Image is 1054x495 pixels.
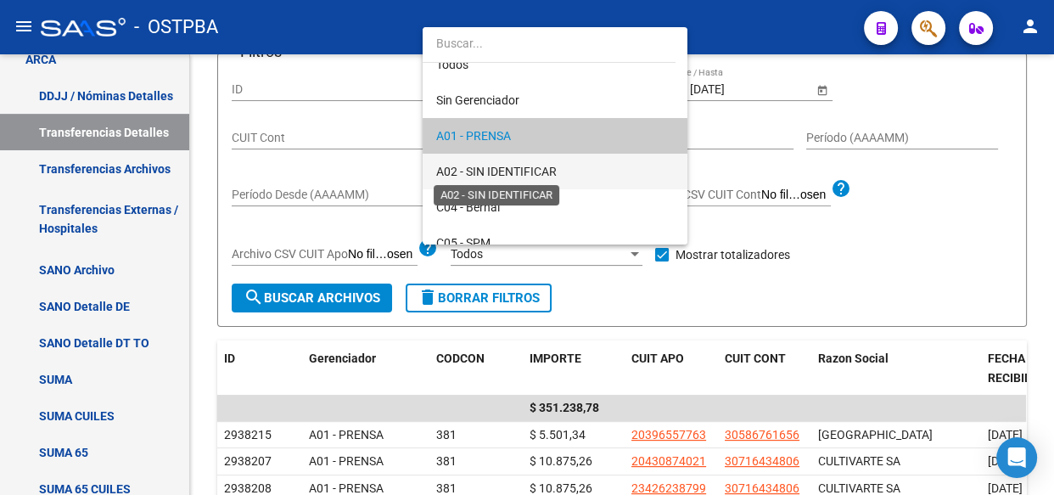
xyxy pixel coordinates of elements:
span: Todos [436,47,674,82]
div: Open Intercom Messenger [996,437,1037,478]
span: A01 - PRENSA [436,129,511,143]
span: A02 - SIN IDENTIFICAR [436,165,557,178]
span: C05 - SPM [436,236,491,250]
span: Sin Gerenciador [436,93,519,107]
input: dropdown search [423,25,676,61]
span: C04 - Bernal [436,200,500,214]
